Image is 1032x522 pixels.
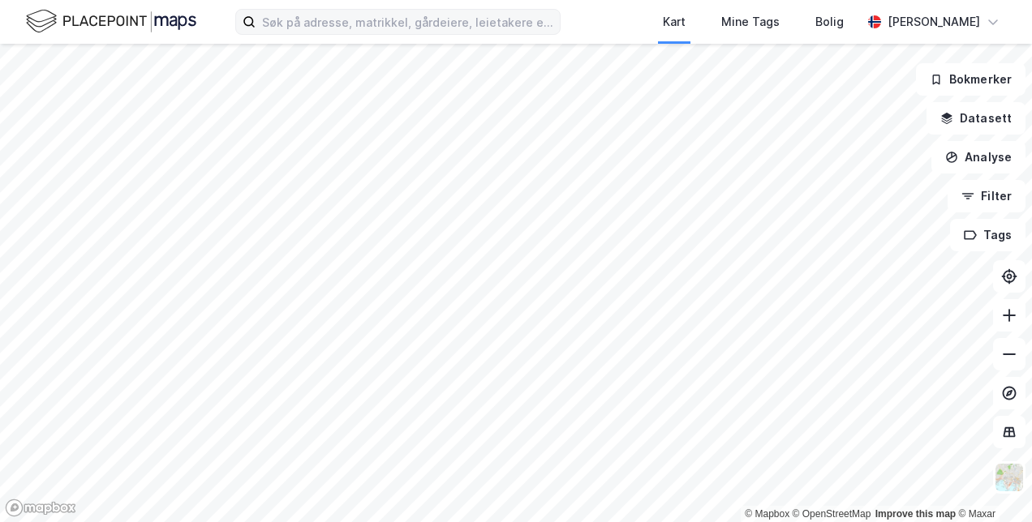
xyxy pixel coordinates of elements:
[663,12,686,32] div: Kart
[888,12,980,32] div: [PERSON_NAME]
[256,10,560,34] input: Søk på adresse, matrikkel, gårdeiere, leietakere eller personer
[721,12,780,32] div: Mine Tags
[815,12,844,32] div: Bolig
[951,444,1032,522] iframe: Chat Widget
[26,7,196,36] img: logo.f888ab2527a4732fd821a326f86c7f29.svg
